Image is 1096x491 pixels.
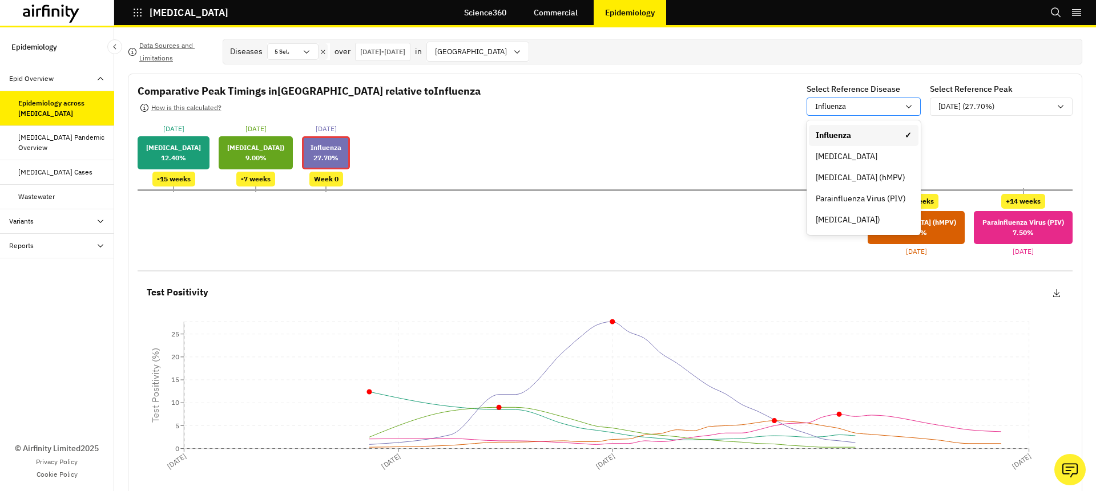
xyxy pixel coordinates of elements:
[1050,3,1062,22] button: Search
[107,39,122,54] button: Close Sidebar
[982,228,1064,238] p: 7.50 %
[138,99,223,117] button: How is this calculated?
[1001,194,1045,209] div: +14 weeks
[1010,452,1033,471] tspan: [DATE]
[816,172,912,184] div: [MEDICAL_DATA] (hMPV)
[1013,246,1034,257] p: [DATE]
[150,348,161,423] tspan: Test Positivity (%)
[175,444,179,453] tspan: 0
[906,246,927,257] p: [DATE]
[11,36,57,58] p: Epidemiology
[151,102,221,114] p: How is this calculated?
[311,143,341,153] p: Influenza
[163,124,184,134] p: [DATE]
[139,39,213,64] p: Data Sources and Limitations
[594,452,616,471] tspan: [DATE]
[146,143,201,153] p: [MEDICAL_DATA]
[816,129,912,141] div: Influenza
[9,216,34,226] div: Variants
[816,193,912,205] div: Parainfluenza Virus (PIV)
[171,330,179,338] tspan: 25
[37,469,78,480] a: Cookie Policy
[311,153,341,163] p: 27.70 %
[605,8,655,17] p: Epidemiology
[18,192,55,202] div: Wastewater
[227,153,284,163] p: 9.00 %
[807,83,900,95] p: Select Reference Disease
[815,101,846,112] p: Influenza
[36,457,78,467] a: Privacy Policy
[138,83,481,99] p: Comparative Peak Timings in [GEOGRAPHIC_DATA] relative to Influenza
[360,47,405,57] p: [DATE] - [DATE]
[905,129,912,141] span: ✓
[227,143,284,153] p: [MEDICAL_DATA])
[132,3,228,22] button: [MEDICAL_DATA]
[146,153,201,163] p: 12.40 %
[18,132,105,153] div: [MEDICAL_DATA] Pandemic Overview
[171,375,179,384] tspan: 15
[171,352,179,361] tspan: 20
[415,46,422,58] p: in
[982,217,1064,228] p: Parainfluenza Virus (PIV)
[236,172,275,186] div: -7 weeks
[930,83,1013,95] p: Select Reference Peak
[9,241,34,251] div: Reports
[938,101,994,112] p: [DATE] (27.70%)
[1054,454,1086,485] button: Ask our analysts
[18,167,92,177] div: [MEDICAL_DATA] Cases
[309,172,343,186] div: Week 0
[152,172,195,186] div: -15 weeks
[245,124,267,134] p: [DATE]
[380,452,402,471] tspan: [DATE]
[166,452,188,471] tspan: [DATE]
[15,443,99,455] p: © Airfinity Limited 2025
[175,421,179,430] tspan: 5
[316,124,337,134] p: [DATE]
[150,7,228,18] p: [MEDICAL_DATA]
[335,46,350,58] p: over
[268,44,302,59] div: 5 Sel.
[9,74,54,84] div: Epid Overview
[816,151,912,163] div: [MEDICAL_DATA]
[18,98,105,119] div: Epidemiology across [MEDICAL_DATA]
[171,398,179,407] tspan: 10
[147,285,208,300] p: Test Positivity
[816,214,912,226] div: [MEDICAL_DATA])
[230,46,263,58] div: Diseases
[128,43,213,61] button: Data Sources and Limitations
